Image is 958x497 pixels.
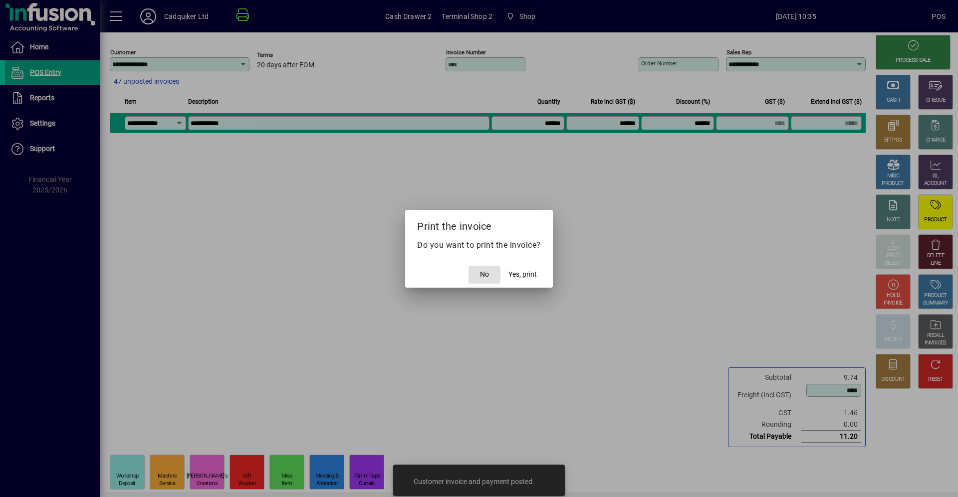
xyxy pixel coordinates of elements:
[480,269,489,280] span: No
[405,210,553,239] h2: Print the invoice
[469,266,500,284] button: No
[504,266,541,284] button: Yes, print
[508,269,537,280] span: Yes, print
[417,239,541,251] p: Do you want to print the invoice?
